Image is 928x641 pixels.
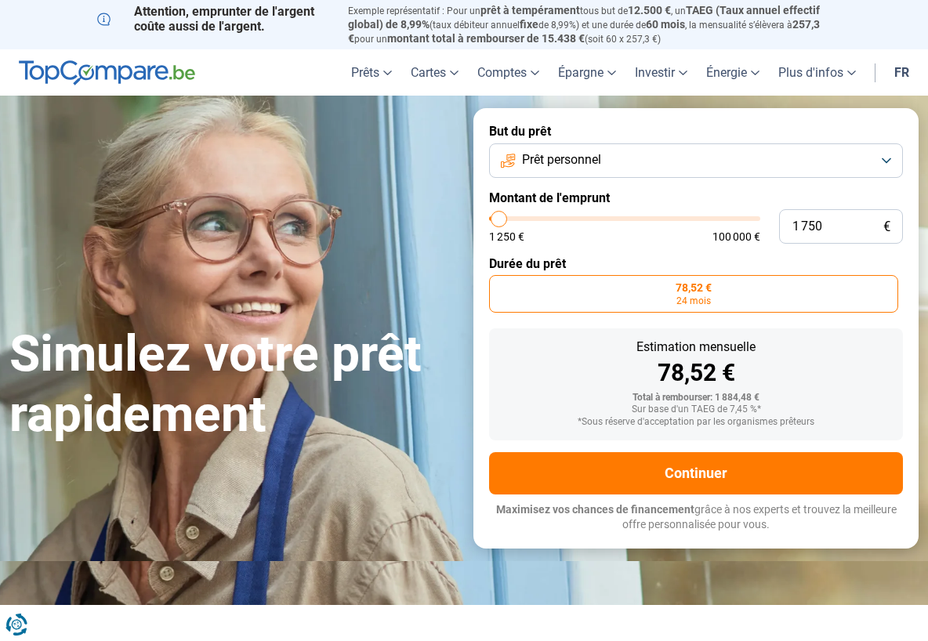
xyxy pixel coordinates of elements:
[19,60,195,85] img: TopCompare
[348,4,820,31] span: TAEG (Taux annuel effectif global) de 8,99%
[489,143,903,178] button: Prêt personnel
[387,32,585,45] span: montant total à rembourser de 15.438 €
[489,256,903,271] label: Durée du prêt
[496,503,694,516] span: Maximisez vos chances de financement
[625,49,697,96] a: Investir
[342,49,401,96] a: Prêts
[348,4,831,45] p: Exemple représentatif : Pour un tous but de , un (taux débiteur annuel de 8,99%) et une durée de ...
[520,18,538,31] span: fixe
[97,4,329,34] p: Attention, emprunter de l'argent coûte aussi de l'argent.
[489,452,903,494] button: Continuer
[502,361,890,385] div: 78,52 €
[883,220,890,234] span: €
[489,124,903,139] label: But du prêt
[480,4,580,16] span: prêt à tempérament
[401,49,468,96] a: Cartes
[502,404,890,415] div: Sur base d'un TAEG de 7,45 %*
[522,151,601,168] span: Prêt personnel
[489,502,903,533] p: grâce à nos experts et trouvez la meilleure offre personnalisée pour vous.
[502,393,890,404] div: Total à rembourser: 1 884,48 €
[549,49,625,96] a: Épargne
[712,231,760,242] span: 100 000 €
[348,18,820,45] span: 257,3 €
[769,49,865,96] a: Plus d'infos
[676,296,711,306] span: 24 mois
[646,18,685,31] span: 60 mois
[489,190,903,205] label: Montant de l'emprunt
[468,49,549,96] a: Comptes
[489,231,524,242] span: 1 250 €
[676,282,712,293] span: 78,52 €
[502,417,890,428] div: *Sous réserve d'acceptation par les organismes prêteurs
[697,49,769,96] a: Énergie
[628,4,671,16] span: 12.500 €
[9,324,455,445] h1: Simulez votre prêt rapidement
[502,341,890,353] div: Estimation mensuelle
[885,49,919,96] a: fr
